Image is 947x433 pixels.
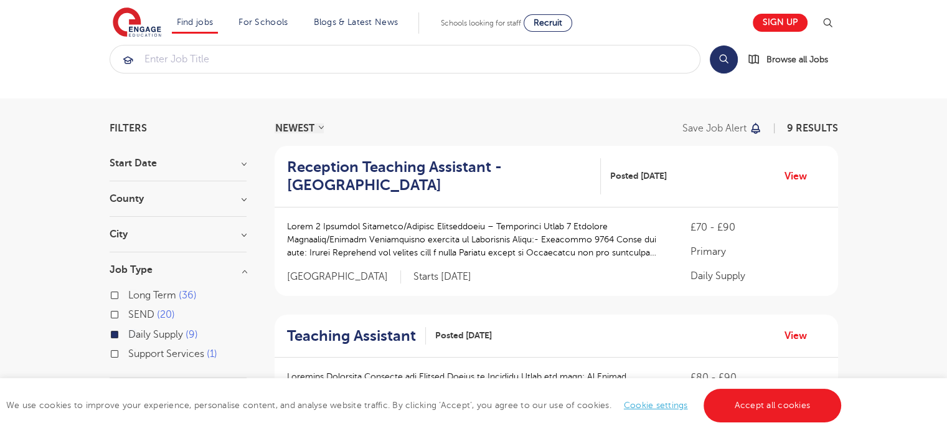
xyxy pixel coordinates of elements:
a: Teaching Assistant [287,327,426,345]
input: Submit [110,45,700,73]
a: For Schools [238,17,288,27]
a: Recruit [524,14,572,32]
p: £80 - £90 [690,370,825,385]
p: Loremips Dolorsita Consecte adi Elitsed Doeius te Incididu Utlab etd magn: Al Enimad Minimveni, q... [287,370,666,409]
input: Long Term 36 [128,290,136,298]
span: 1 [207,348,217,359]
span: 9 [186,329,198,340]
h2: Reception Teaching Assistant - [GEOGRAPHIC_DATA] [287,158,591,194]
span: Browse all Jobs [766,52,828,67]
a: Find jobs [177,17,214,27]
a: Sign up [753,14,808,32]
p: Lorem 2 Ipsumdol Sitametco/Adipisc Elitseddoeiu – Temporinci Utlab 7 Etdolore Magnaaliq/Enimadm V... [287,220,666,259]
button: Save job alert [682,123,763,133]
span: Support Services [128,348,204,359]
a: Accept all cookies [704,389,842,422]
span: 36 [179,290,197,301]
input: SEND 20 [128,309,136,317]
span: Long Term [128,290,176,301]
span: We use cookies to improve your experience, personalise content, and analyse website traffic. By c... [6,401,844,410]
span: Posted [DATE] [610,169,667,183]
h3: Start Date [110,158,247,168]
p: £70 - £90 [690,220,825,235]
span: Recruit [534,18,562,27]
span: 9 RESULTS [787,123,838,134]
p: Starts [DATE] [413,270,471,283]
img: Engage Education [113,7,161,39]
span: SEND [128,309,154,320]
span: Filters [110,123,147,133]
a: Browse all Jobs [748,52,838,67]
button: Search [710,45,738,74]
p: Daily Supply [690,269,825,283]
span: Schools looking for staff [441,19,521,27]
p: Primary [690,244,825,259]
div: Submit [110,45,700,74]
span: [GEOGRAPHIC_DATA] [287,270,401,283]
p: Save job alert [682,123,747,133]
h3: Job Type [110,265,247,275]
h3: City [110,229,247,239]
input: Daily Supply 9 [128,329,136,337]
span: Posted [DATE] [435,329,492,342]
input: Support Services 1 [128,348,136,356]
span: Daily Supply [128,329,183,340]
a: Blogs & Latest News [314,17,398,27]
a: View [784,328,816,344]
h3: County [110,194,247,204]
h2: Teaching Assistant [287,327,416,345]
span: 20 [157,309,175,320]
a: Reception Teaching Assistant - [GEOGRAPHIC_DATA] [287,158,601,194]
a: Cookie settings [624,401,688,410]
a: View [784,168,816,184]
